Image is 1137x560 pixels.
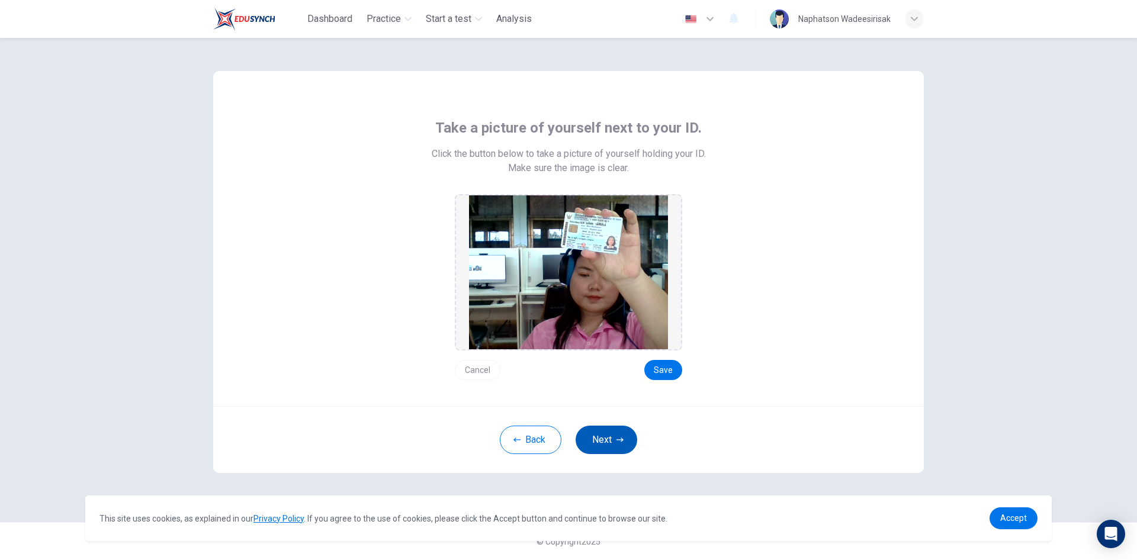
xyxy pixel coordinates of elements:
span: Click the button below to take a picture of yourself holding your ID. [432,147,706,161]
span: Make sure the image is clear. [508,161,629,175]
div: cookieconsent [85,495,1052,541]
span: Take a picture of yourself next to your ID. [435,118,702,137]
div: Naphatson Wadeesirisak [798,12,891,26]
button: Dashboard [303,8,357,30]
a: dismiss cookie message [990,507,1038,529]
span: Dashboard [307,12,352,26]
button: Analysis [492,8,537,30]
span: Start a test [426,12,471,26]
div: Open Intercom Messenger [1097,520,1125,548]
button: Save [644,360,682,380]
span: © Copyright 2025 [537,537,600,546]
img: Train Test logo [213,7,275,31]
button: Practice [362,8,416,30]
span: Accept [1000,513,1027,523]
button: Start a test [421,8,487,30]
span: Analysis [496,12,532,26]
img: Profile picture [770,9,789,28]
img: preview screemshot [469,195,668,349]
button: Next [576,426,637,454]
button: Back [500,426,561,454]
a: Privacy Policy [253,514,304,523]
img: en [683,15,698,24]
span: This site uses cookies, as explained in our . If you agree to the use of cookies, please click th... [99,514,667,523]
button: Cancel [455,360,500,380]
a: Train Test logo [213,7,303,31]
span: Practice [367,12,401,26]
